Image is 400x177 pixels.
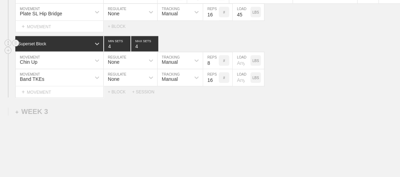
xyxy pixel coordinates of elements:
div: + BLOCK [108,90,132,94]
p: # [223,76,225,80]
p: LBS [253,76,259,80]
input: Any [233,52,250,69]
p: # [223,59,225,63]
div: Manual [162,59,178,65]
div: Manual [162,11,178,16]
div: Manual [162,76,178,82]
input: Any [233,69,250,86]
div: MOVEMENT [15,21,104,32]
div: Chin Up [20,59,38,65]
iframe: Chat Widget [365,144,400,177]
p: # [223,10,225,14]
p: LBS [253,10,259,14]
div: + BLOCK [108,24,132,29]
div: None [108,11,119,16]
span: + [15,109,18,115]
span: + [22,89,25,95]
input: Any [233,4,250,21]
p: LBS [253,59,259,63]
input: None [131,36,158,52]
span: + [22,23,25,29]
div: MOVEMENT [15,86,104,98]
div: Band TKEs [20,76,45,82]
div: + SESSION [132,90,160,94]
div: WEEK 3 [15,108,48,116]
div: None [108,59,119,65]
div: None [108,76,119,82]
div: Superset Block [18,41,46,46]
div: Plate SL Hip Bridge [20,11,62,16]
